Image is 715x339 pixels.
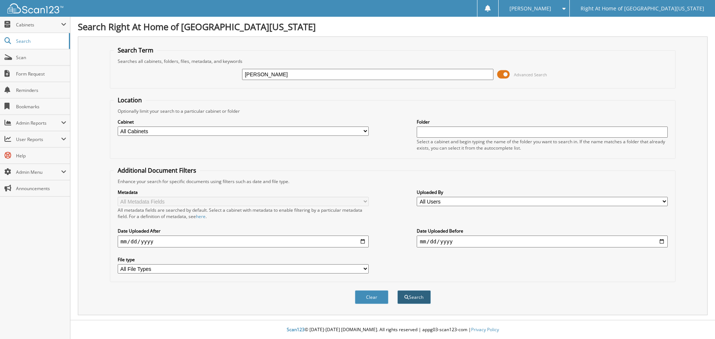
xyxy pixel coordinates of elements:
span: Advanced Search [514,72,547,77]
button: Search [397,290,431,304]
div: © [DATE]-[DATE] [DOMAIN_NAME]. All rights reserved | appg03-scan123-com | [70,321,715,339]
input: start [118,236,369,247]
span: User Reports [16,136,61,143]
img: scan123-logo-white.svg [7,3,63,13]
div: All metadata fields are searched by default. Select a cabinet with metadata to enable filtering b... [118,207,369,220]
span: [PERSON_NAME] [509,6,551,11]
span: Scan [16,54,66,61]
label: Uploaded By [417,189,668,195]
label: Cabinet [118,119,369,125]
div: Select a cabinet and begin typing the name of the folder you want to search in. If the name match... [417,138,668,151]
div: Optionally limit your search to a particular cabinet or folder [114,108,672,114]
span: Admin Menu [16,169,61,175]
span: Search [16,38,65,44]
button: Clear [355,290,388,304]
label: Folder [417,119,668,125]
span: Scan123 [287,326,305,333]
span: Bookmarks [16,103,66,110]
a: here [196,213,206,220]
span: Cabinets [16,22,61,28]
div: Searches all cabinets, folders, files, metadata, and keywords [114,58,672,64]
legend: Search Term [114,46,157,54]
h1: Search Right At Home of [GEOGRAPHIC_DATA][US_STATE] [78,20,708,33]
label: Date Uploaded Before [417,228,668,234]
span: Announcements [16,185,66,192]
legend: Location [114,96,146,104]
span: Admin Reports [16,120,61,126]
label: File type [118,256,369,263]
span: Help [16,153,66,159]
span: Form Request [16,71,66,77]
label: Metadata [118,189,369,195]
span: Reminders [16,87,66,93]
div: Enhance your search for specific documents using filters such as date and file type. [114,178,672,185]
legend: Additional Document Filters [114,166,200,175]
label: Date Uploaded After [118,228,369,234]
input: end [417,236,668,247]
a: Privacy Policy [471,326,499,333]
span: Right At Home of [GEOGRAPHIC_DATA][US_STATE] [581,6,704,11]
